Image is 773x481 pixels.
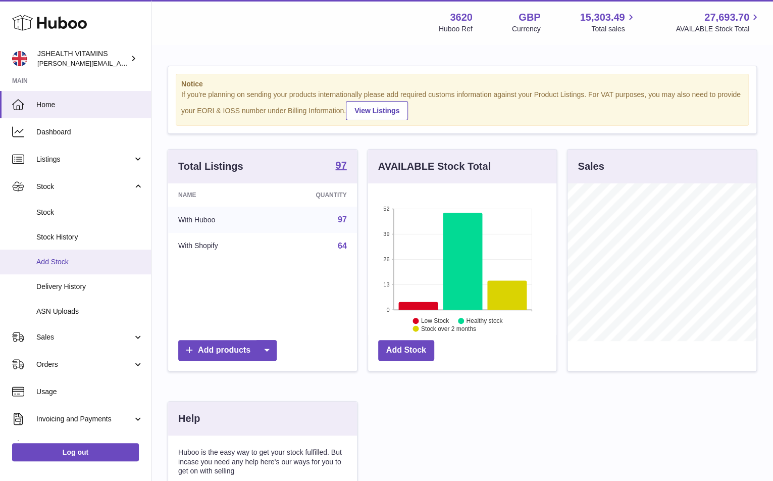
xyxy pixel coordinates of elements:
span: Stock History [36,232,143,242]
img: francesca@jshealthvitamins.com [12,51,27,66]
td: With Shopify [168,233,270,259]
th: Quantity [270,183,356,207]
div: If you're planning on sending your products internationally please add required customs informati... [181,90,743,120]
td: With Huboo [168,207,270,233]
span: Stock [36,208,143,217]
strong: GBP [519,11,540,24]
th: Name [168,183,270,207]
a: View Listings [346,101,408,120]
strong: Notice [181,79,743,89]
h3: Sales [578,160,604,173]
span: Listings [36,155,133,164]
text: 13 [383,281,389,287]
span: Dashboard [36,127,143,137]
span: Stock [36,182,133,191]
span: Invoicing and Payments [36,414,133,424]
a: Add Stock [378,340,434,361]
text: 0 [386,307,389,313]
h3: Help [178,412,200,425]
span: Orders [36,360,133,369]
text: Healthy stock [466,317,503,324]
span: Sales [36,332,133,342]
text: 39 [383,231,389,237]
span: ASN Uploads [36,307,143,316]
a: 64 [338,242,347,250]
a: 15,303.49 Total sales [580,11,636,34]
strong: 97 [335,160,346,170]
span: Total sales [591,24,636,34]
span: Add Stock [36,257,143,267]
div: Currency [512,24,541,34]
span: 15,303.49 [580,11,625,24]
span: Usage [36,387,143,397]
span: [PERSON_NAME][EMAIL_ADDRESS][DOMAIN_NAME] [37,59,202,67]
text: Low Stock [421,317,449,324]
h3: Total Listings [178,160,243,173]
a: 27,693.70 AVAILABLE Stock Total [676,11,761,34]
a: 97 [338,215,347,224]
span: Delivery History [36,282,143,292]
p: Huboo is the easy way to get your stock fulfilled. But incase you need any help here's our ways f... [178,448,347,476]
text: Stock over 2 months [421,325,476,332]
a: Log out [12,443,139,461]
h3: AVAILABLE Stock Total [378,160,491,173]
div: JSHEALTH VITAMINS [37,49,128,68]
span: 27,693.70 [704,11,749,24]
text: 26 [383,256,389,262]
text: 52 [383,206,389,212]
span: Home [36,100,143,110]
a: Add products [178,340,277,361]
a: 97 [335,160,346,172]
strong: 3620 [450,11,473,24]
span: AVAILABLE Stock Total [676,24,761,34]
div: Huboo Ref [439,24,473,34]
